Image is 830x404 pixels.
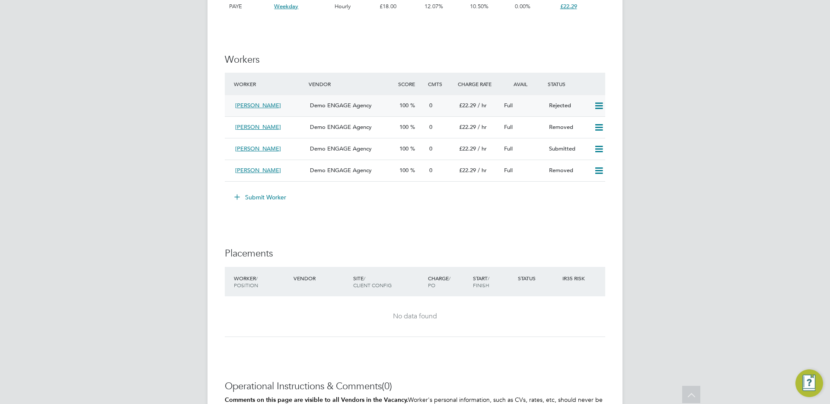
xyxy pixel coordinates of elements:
div: Avail [501,76,546,92]
span: 0 [429,102,432,109]
span: Full [504,167,513,174]
span: Demo ENGAGE Agency [310,102,372,109]
span: Full [504,102,513,109]
b: Comments on this page are visible to all Vendors in the Vacancy. [225,396,408,404]
div: Removed [546,164,591,178]
div: Site [351,270,426,293]
div: Removed [546,120,591,135]
span: (0) [382,380,392,392]
span: / hr [478,145,487,152]
span: £22.29 [459,123,476,131]
div: Status [546,76,605,92]
span: 0.00% [515,3,530,10]
div: Submitted [546,142,591,156]
span: [PERSON_NAME] [235,123,281,131]
span: Demo ENGAGE Agency [310,145,372,152]
h3: Placements [225,247,605,260]
span: [PERSON_NAME] [235,145,281,152]
span: £22.29 [459,167,476,174]
div: Charge Rate [456,76,501,92]
div: Start [471,270,516,293]
span: 0 [429,123,432,131]
span: Demo ENGAGE Agency [310,167,372,174]
span: / Position [234,275,258,289]
div: Vendor [306,76,396,92]
span: £22.29 [560,3,577,10]
span: [PERSON_NAME] [235,167,281,174]
span: Demo ENGAGE Agency [310,123,372,131]
span: 0 [429,145,432,152]
h3: Operational Instructions & Comments [225,380,605,393]
span: 12.07% [425,3,443,10]
span: 100 [399,123,409,131]
button: Submit Worker [228,190,293,204]
div: Worker [232,270,291,293]
span: 100 [399,167,409,174]
span: / hr [478,102,487,109]
span: / Client Config [353,275,392,289]
div: Cmts [426,76,456,92]
span: Full [504,123,513,131]
span: [PERSON_NAME] [235,102,281,109]
div: Status [516,270,561,286]
div: Worker [232,76,306,92]
div: Vendor [291,270,351,286]
div: No data found [233,312,597,321]
span: Weekday [274,3,298,10]
span: 100 [399,102,409,109]
div: Charge [426,270,471,293]
div: Score [396,76,426,92]
span: / PO [428,275,450,289]
span: £22.29 [459,145,476,152]
span: / Finish [473,275,489,289]
div: IR35 Risk [560,270,590,286]
span: £22.29 [459,102,476,109]
span: 10.50% [470,3,488,10]
span: / hr [478,123,487,131]
h3: Workers [225,54,605,66]
div: Rejected [546,99,591,113]
span: / hr [478,167,487,174]
button: Engage Resource Center [795,369,823,397]
span: Full [504,145,513,152]
span: 0 [429,167,432,174]
span: 100 [399,145,409,152]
